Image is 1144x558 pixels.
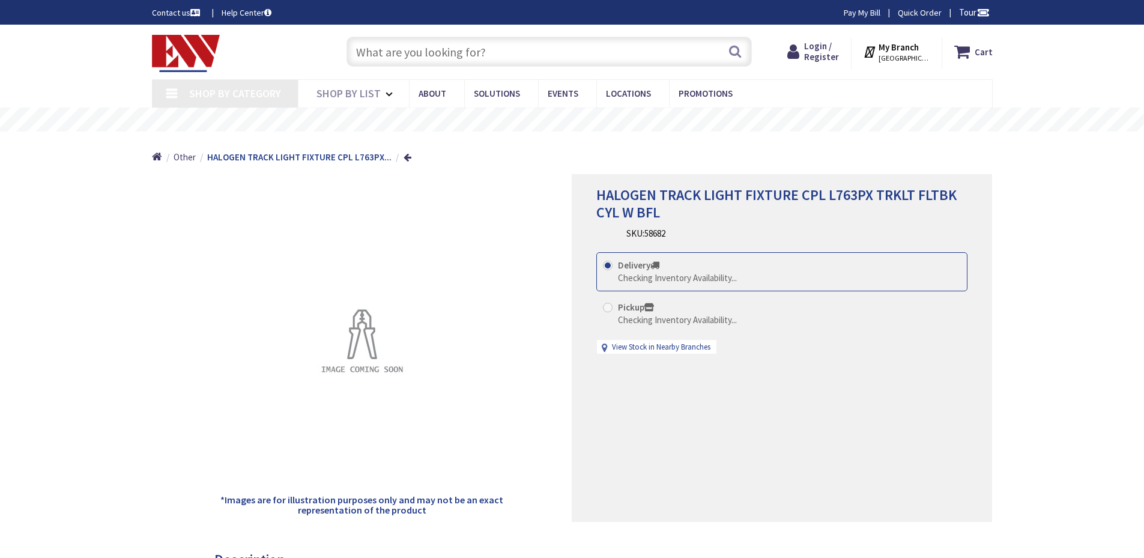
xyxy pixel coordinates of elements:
[863,41,930,62] div: My Branch [GEOGRAPHIC_DATA], [GEOGRAPHIC_DATA]
[596,186,957,222] span: HALOGEN TRACK LIGHT FIXTURE CPL L763PX TRKLT FLTBK CYL W BFL
[898,7,942,19] a: Quick Order
[548,88,578,99] span: Events
[954,41,993,62] a: Cart
[618,302,654,313] strong: Pickup
[618,271,737,284] div: Checking Inventory Availability...
[219,495,505,516] h5: *Images are for illustration purposes only and may not be an exact representation of the product
[879,41,919,53] strong: My Branch
[644,228,665,239] span: 58682
[474,88,520,99] span: Solutions
[152,7,202,19] a: Contact us
[618,314,737,326] div: Checking Inventory Availability...
[787,41,839,62] a: Login / Register
[463,114,683,127] rs-layer: Free Same Day Pickup at 19 Locations
[152,35,220,72] img: Electrical Wholesalers, Inc.
[612,342,710,353] a: View Stock in Nearby Branches
[804,40,839,62] span: Login / Register
[844,7,880,19] a: Pay My Bill
[626,227,665,240] div: SKU:
[879,53,930,63] span: [GEOGRAPHIC_DATA], [GEOGRAPHIC_DATA]
[959,7,990,18] span: Tour
[174,151,196,163] a: Other
[975,41,993,62] strong: Cart
[316,86,381,100] span: Shop By List
[207,151,392,163] strong: HALOGEN TRACK LIGHT FIXTURE CPL L763PX...
[419,88,446,99] span: About
[347,37,752,67] input: What are you looking for?
[317,297,407,387] img: HALOGEN TRACK LIGHT FIXTURE CPL L763PX TRKLT FLTBK CYL W BFL
[189,86,281,100] span: Shop By Category
[606,88,651,99] span: Locations
[222,7,271,19] a: Help Center
[618,259,659,271] strong: Delivery
[679,88,733,99] span: Promotions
